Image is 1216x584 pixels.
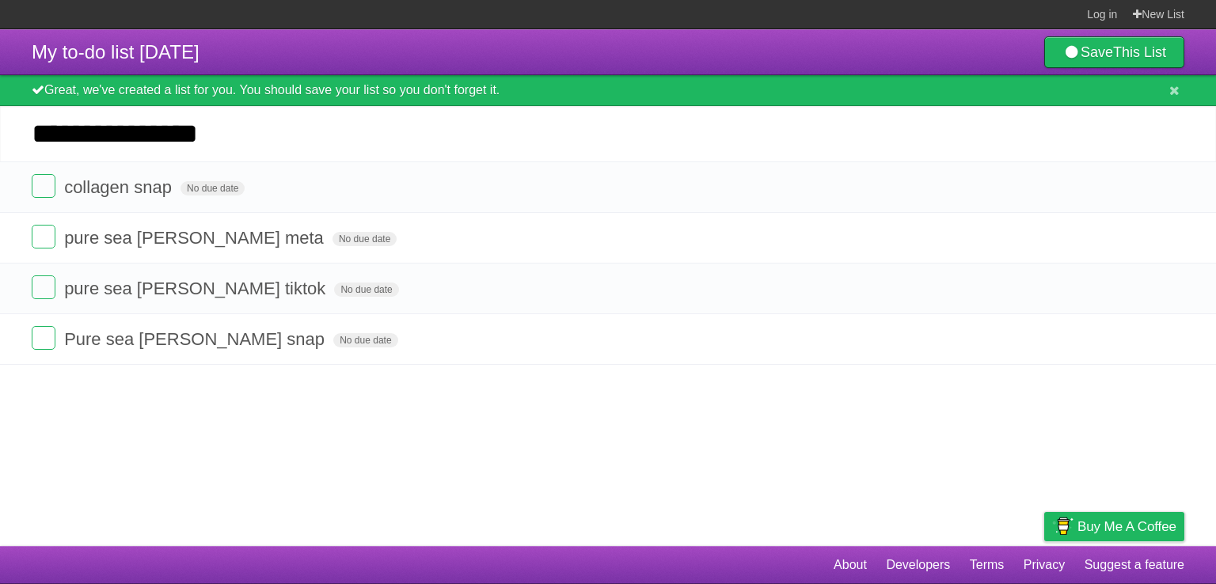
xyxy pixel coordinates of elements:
[32,41,199,63] span: My to-do list [DATE]
[1024,550,1065,580] a: Privacy
[64,228,328,248] span: pure sea [PERSON_NAME] meta
[32,174,55,198] label: Done
[1044,36,1184,68] a: SaveThis List
[334,283,398,297] span: No due date
[64,329,329,349] span: Pure sea [PERSON_NAME] snap
[834,550,867,580] a: About
[180,181,245,195] span: No due date
[1077,513,1176,540] span: Buy me a coffee
[886,550,950,580] a: Developers
[32,275,55,299] label: Done
[1085,550,1184,580] a: Suggest a feature
[333,333,397,347] span: No due date
[1113,44,1166,60] b: This List
[32,225,55,248] label: Done
[970,550,1005,580] a: Terms
[1052,513,1073,540] img: Buy me a coffee
[64,279,329,298] span: pure sea [PERSON_NAME] tiktok
[332,232,397,246] span: No due date
[64,177,176,197] span: collagen snap
[32,326,55,350] label: Done
[1044,512,1184,541] a: Buy me a coffee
